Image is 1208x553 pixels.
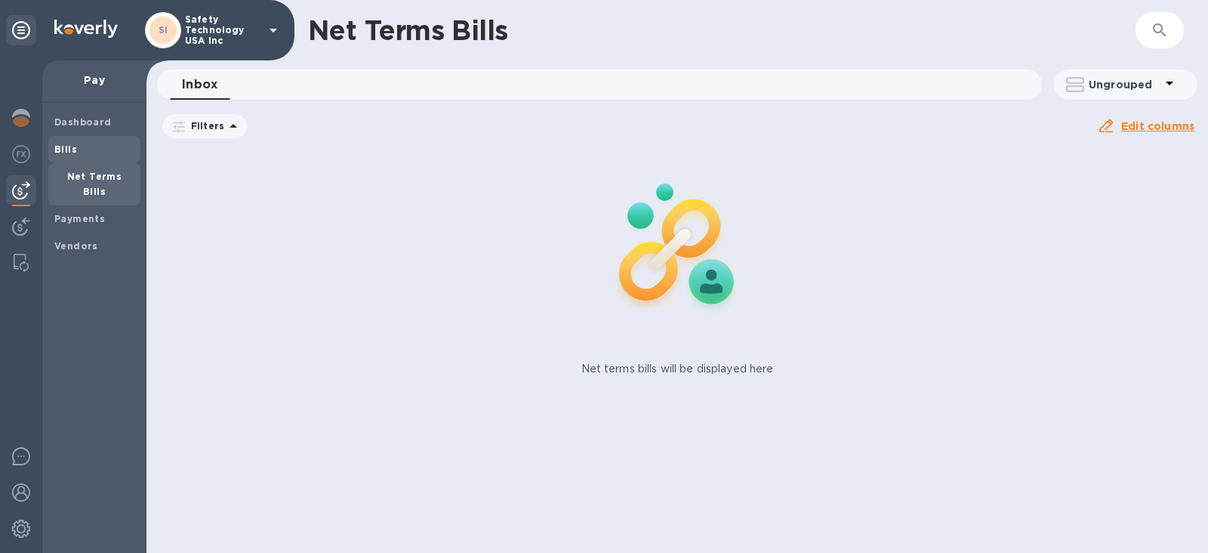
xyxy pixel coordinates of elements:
span: Inbox [182,74,217,95]
h1: Net Terms Bills [308,14,508,46]
p: Ungrouped [1089,77,1160,92]
p: Net terms bills will be displayed here [581,361,774,377]
b: Net Terms Bills [67,171,122,197]
img: Foreign exchange [12,145,30,163]
u: Edit columns [1121,120,1194,132]
b: SI [159,24,168,36]
b: Payments [54,213,105,224]
p: Safety Technology USA Inc [185,14,260,46]
div: Unpin categories [6,15,36,45]
b: Dashboard [54,116,112,128]
p: Filters [185,119,224,132]
b: Bills [54,144,77,155]
img: Logo [54,20,118,38]
p: Pay [54,73,134,88]
b: Vendors [54,240,98,252]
